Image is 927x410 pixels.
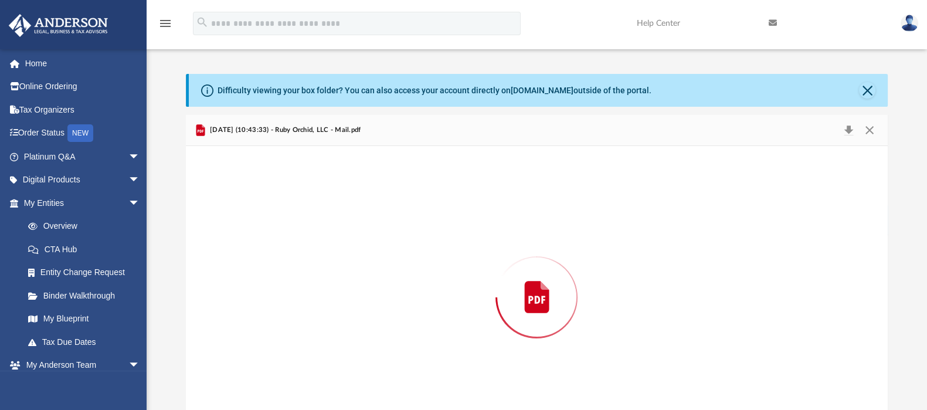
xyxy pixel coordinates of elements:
[128,354,152,378] span: arrow_drop_down
[859,122,880,138] button: Close
[67,124,93,142] div: NEW
[8,75,158,99] a: Online Ordering
[128,168,152,192] span: arrow_drop_down
[511,86,573,95] a: [DOMAIN_NAME]
[859,82,875,99] button: Close
[16,284,158,307] a: Binder Walkthrough
[128,145,152,169] span: arrow_drop_down
[8,52,158,75] a: Home
[158,16,172,31] i: menu
[8,145,158,168] a: Platinum Q&Aarrow_drop_down
[901,15,918,32] img: User Pic
[8,121,158,145] a: Order StatusNEW
[158,22,172,31] a: menu
[8,98,158,121] a: Tax Organizers
[5,14,111,37] img: Anderson Advisors Platinum Portal
[16,330,158,354] a: Tax Due Dates
[8,168,158,192] a: Digital Productsarrow_drop_down
[218,84,651,97] div: Difficulty viewing your box folder? You can also access your account directly on outside of the p...
[196,16,209,29] i: search
[16,261,158,284] a: Entity Change Request
[16,238,158,261] a: CTA Hub
[16,215,158,238] a: Overview
[16,307,152,331] a: My Blueprint
[128,191,152,215] span: arrow_drop_down
[208,125,361,135] span: [DATE] (10:43:33) - Ruby Orchid, LLC - Mail.pdf
[8,191,158,215] a: My Entitiesarrow_drop_down
[8,354,152,377] a: My Anderson Teamarrow_drop_down
[838,122,860,138] button: Download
